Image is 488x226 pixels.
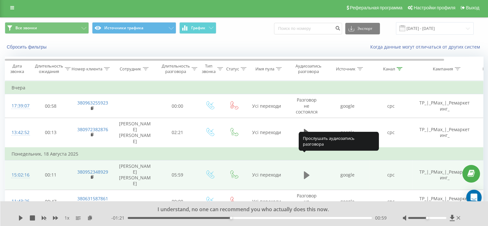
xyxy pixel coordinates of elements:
td: google [326,190,369,213]
div: Кампания [433,66,453,72]
div: Аудиозапись разговора [293,63,324,74]
td: 05:59 [158,160,198,190]
button: Источники трафика [92,22,176,34]
div: Тип звонка [202,63,216,74]
span: - 01:21 [111,215,128,221]
div: Номер клиента [72,66,102,72]
div: 13:42:52 [12,126,24,139]
div: Open Intercom Messenger [466,190,482,205]
div: Источник [336,66,355,72]
div: Accessibility label [230,217,232,219]
td: TP_|_PMax_|_Ремаркетинг_ [413,118,477,147]
td: 00:13 [31,118,71,147]
button: Сбросить фильтры [5,44,50,50]
div: Сотрудник [120,66,141,72]
div: 17:39:07 [12,100,24,112]
button: Все звонки [5,22,89,34]
a: 380972382876 [77,126,108,132]
td: google [326,160,369,190]
td: 00:47 [31,190,71,213]
span: Настройки профиля [414,5,455,10]
div: Статус [226,66,239,72]
td: 00:00 [158,94,198,118]
td: Усі переходи [246,94,287,118]
div: Прослушать аудиозапись разговора [299,132,379,151]
td: Усі переходи [246,118,287,147]
span: Выход [466,5,479,10]
a: 380631587861 [77,195,108,202]
button: График [179,22,216,34]
div: 15:02:16 [12,169,24,181]
td: google [326,94,369,118]
span: 1 x [64,215,69,221]
span: График [191,26,205,30]
td: cpc [369,190,413,213]
a: 380952348929 [77,169,108,175]
td: 02:21 [158,118,198,147]
div: I understand, no one can recommend you who actually does this now. [63,206,417,213]
td: cpc [369,118,413,147]
td: cpc [369,160,413,190]
div: Дата звонка [5,63,29,74]
div: Канал [383,66,395,72]
span: Все звонки [15,25,37,31]
a: Когда данные могут отличаться от других систем [370,44,483,50]
td: cpc [369,94,413,118]
td: TP_|_PMax_|_Ремаркетинг_ [413,190,477,213]
span: Разговор не состоялся [296,97,318,114]
td: TP_|_PMax_|_Ремаркетинг_ [413,160,477,190]
button: Экспорт [345,23,380,34]
div: Имя пула [255,66,274,72]
td: Усі переходи [246,160,287,190]
td: google [326,118,369,147]
td: Усі переходи [246,190,287,213]
td: [PERSON_NAME] [PERSON_NAME] [113,160,158,190]
td: 00:58 [31,94,71,118]
div: Длительность ожидания [35,63,63,74]
td: [PERSON_NAME] [PERSON_NAME] [113,118,158,147]
input: Поиск по номеру [274,23,342,34]
div: Длительность разговора [162,63,190,74]
div: Accessibility label [426,217,428,219]
td: TP_|_PMax_|_Ремаркетинг_ [413,94,477,118]
a: 380963255923 [77,100,108,106]
span: 00:59 [375,215,387,221]
td: 00:11 [31,160,71,190]
div: 11:43:26 [12,195,24,208]
span: Разговор не состоялся [296,193,318,210]
td: 00:00 [158,190,198,213]
span: Реферальная программа [350,5,402,10]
